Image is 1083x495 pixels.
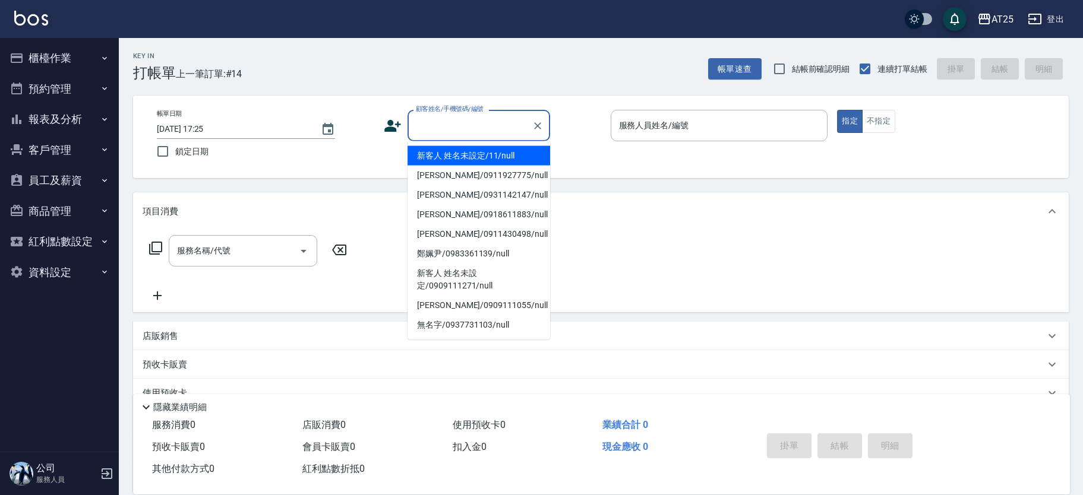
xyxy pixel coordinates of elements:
li: 無名字/0937731103/null [408,315,550,335]
button: 客戶管理 [5,135,114,166]
button: Open [294,242,313,261]
span: 紅利點數折抵 0 [302,463,365,474]
h3: 打帳單 [133,65,176,81]
input: YYYY/MM/DD hh:mm [157,119,309,139]
span: 上一筆訂單:#14 [176,66,242,81]
button: 不指定 [862,110,895,133]
span: 預收卡販賣 0 [152,441,205,452]
div: 店販銷售 [133,322,1069,350]
button: 員工及薪資 [5,165,114,196]
img: Person [10,462,33,486]
button: Clear [529,118,546,134]
button: 紅利點數設定 [5,226,114,257]
button: save [943,7,967,31]
div: 使用預收卡 [133,379,1069,407]
span: 店販消費 0 [302,419,346,430]
button: 櫃檯作業 [5,43,114,74]
span: 會員卡販賣 0 [302,441,355,452]
span: 扣入金 0 [453,441,487,452]
span: 其他付款方式 0 [152,463,214,474]
button: 報表及分析 [5,104,114,135]
button: 登出 [1023,8,1069,30]
p: 項目消費 [143,205,178,218]
button: AT25 [973,7,1018,31]
li: [PERSON_NAME]/0909111055/null [408,296,550,315]
label: 顧客姓名/手機號碼/編號 [416,104,484,113]
button: 指定 [837,110,863,133]
li: 新客人 姓名未設定/11/null [408,146,550,166]
div: AT25 [992,12,1013,27]
div: 項目消費 [133,192,1069,230]
p: 使用預收卡 [143,387,187,399]
span: 業績合計 0 [602,419,648,430]
label: 帳單日期 [157,109,182,118]
span: 使用預收卡 0 [453,419,506,430]
span: 連續打單結帳 [877,63,927,75]
h5: 公司 [36,462,97,474]
li: [PERSON_NAME]/0931142147/null [408,185,550,205]
button: 預約管理 [5,74,114,104]
div: 預收卡販賣 [133,350,1069,379]
button: 商品管理 [5,196,114,227]
li: [PERSON_NAME]/0911927775/null [408,166,550,185]
li: 新客人 姓名未設定/0909111271/null [408,264,550,296]
button: 帳單速查 [708,58,762,80]
li: 鄭姵尹/0983361139/null [408,244,550,264]
li: [PERSON_NAME]/0955411821/null [408,335,550,354]
img: Logo [14,11,48,26]
p: 隱藏業績明細 [153,401,207,414]
li: [PERSON_NAME]/0918611883/null [408,205,550,224]
li: [PERSON_NAME]/0911430498/null [408,224,550,244]
span: 現金應收 0 [602,441,648,452]
p: 店販銷售 [143,330,178,342]
span: 服務消費 0 [152,419,195,430]
button: Choose date, selected date is 2025-08-13 [314,115,342,144]
p: 預收卡販賣 [143,358,187,371]
p: 服務人員 [36,474,97,485]
span: 鎖定日期 [175,145,209,158]
span: 結帳前確認明細 [792,63,850,75]
button: 資料設定 [5,257,114,288]
h2: Key In [133,52,176,60]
